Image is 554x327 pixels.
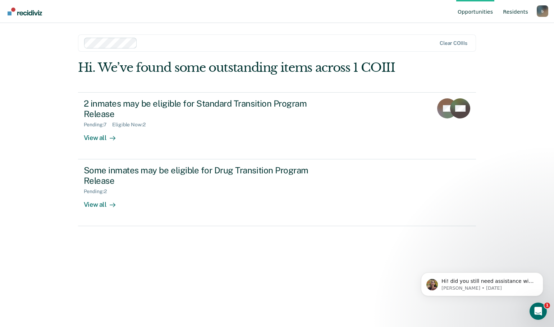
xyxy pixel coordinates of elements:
[112,122,151,128] div: Eligible Now : 2
[440,40,467,46] div: Clear COIIIs
[78,60,397,75] div: Hi. We’ve found some outstanding items across 1 COIII
[78,92,476,159] a: 2 inmates may be eligible for Standard Transition Program ReleasePending:7Eligible Now:2View all
[84,98,336,119] div: 2 inmates may be eligible for Standard Transition Program Release
[537,5,548,17] div: b
[8,8,42,15] img: Recidiviz
[84,188,113,195] div: Pending : 2
[530,303,547,320] iframe: Intercom live chat
[84,122,113,128] div: Pending : 7
[84,128,124,142] div: View all
[410,257,554,308] iframe: Intercom notifications message
[544,303,550,308] span: 1
[537,5,548,17] button: Profile dropdown button
[78,159,476,226] a: Some inmates may be eligible for Drug Transition Program ReleasePending:2View all
[84,165,336,186] div: Some inmates may be eligible for Drug Transition Program Release
[84,195,124,209] div: View all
